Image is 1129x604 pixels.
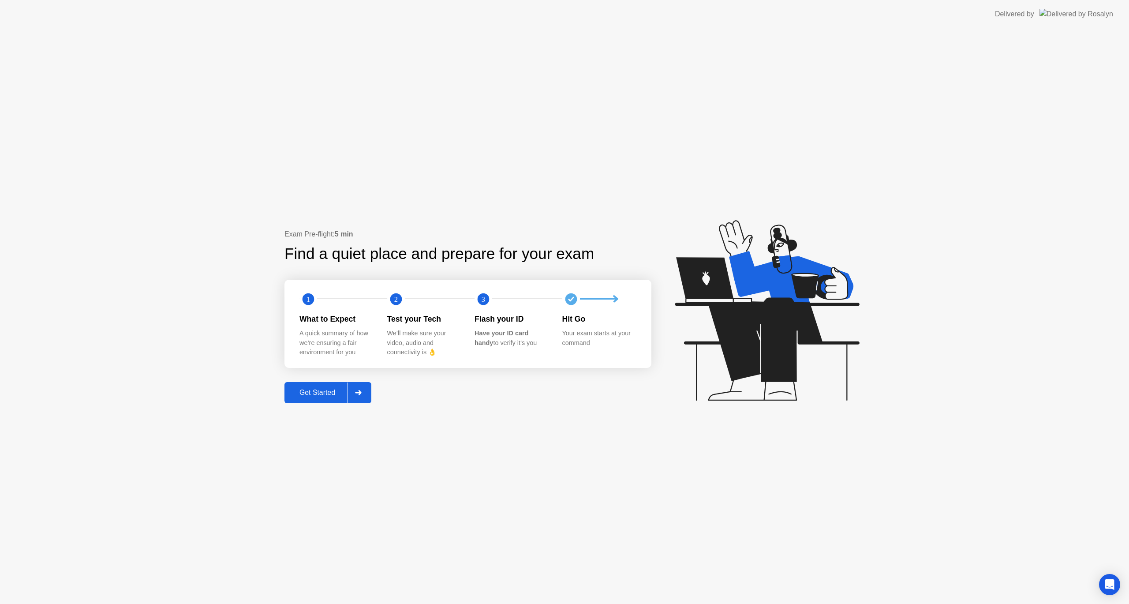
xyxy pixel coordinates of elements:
div: Find a quiet place and prepare for your exam [284,242,595,266]
div: Get Started [287,389,348,397]
text: 2 [394,295,397,303]
div: What to Expect [299,313,373,325]
button: Get Started [284,382,371,403]
div: Flash your ID [475,313,548,325]
div: We’ll make sure your video, audio and connectivity is 👌 [387,329,461,357]
text: 1 [307,295,310,303]
div: Your exam starts at your command [562,329,636,348]
div: Delivered by [995,9,1034,19]
b: 5 min [335,230,353,238]
div: Exam Pre-flight: [284,229,651,240]
div: to verify it’s you [475,329,548,348]
div: Hit Go [562,313,636,325]
div: Open Intercom Messenger [1099,574,1120,595]
div: A quick summary of how we’re ensuring a fair environment for you [299,329,373,357]
img: Delivered by Rosalyn [1039,9,1113,19]
text: 3 [482,295,485,303]
div: Test your Tech [387,313,461,325]
b: Have your ID card handy [475,330,528,346]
